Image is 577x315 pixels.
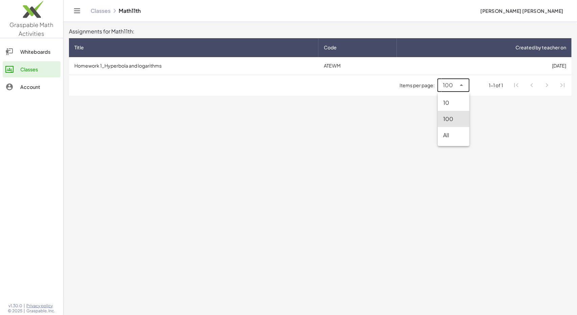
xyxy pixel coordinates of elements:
[443,115,464,123] div: 100
[438,92,470,146] div: undefined-list
[24,303,25,309] span: |
[515,44,566,51] span: Created by teacher on
[8,308,23,314] span: © 2025
[20,83,58,91] div: Account
[318,57,397,75] td: ATEWM
[91,7,111,14] a: Classes
[3,61,61,77] a: Classes
[74,44,84,51] span: Title
[3,44,61,60] a: Whiteboards
[20,48,58,56] div: Whiteboards
[400,82,437,89] span: Items per page:
[24,308,25,314] span: |
[324,44,337,51] span: Code
[69,57,318,75] td: Homework 1_Hyperbola and logarithms
[9,303,23,309] span: v1.30.0
[10,21,54,37] span: Graspable Math Activities
[69,27,572,35] div: Assignments for Math11th:
[27,303,55,309] a: Privacy policy
[72,5,82,16] button: Toggle navigation
[397,57,572,75] td: [DATE]
[509,78,570,93] nav: Pagination Navigation
[443,131,464,139] div: All
[489,82,503,89] div: 1-1 of 1
[443,99,464,107] div: 10
[20,65,58,73] div: Classes
[443,81,453,89] span: 100
[475,5,569,17] button: [PERSON_NAME] [PERSON_NAME]
[480,8,563,14] span: [PERSON_NAME] [PERSON_NAME]
[27,308,55,314] span: Graspable, Inc.
[3,79,61,95] a: Account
